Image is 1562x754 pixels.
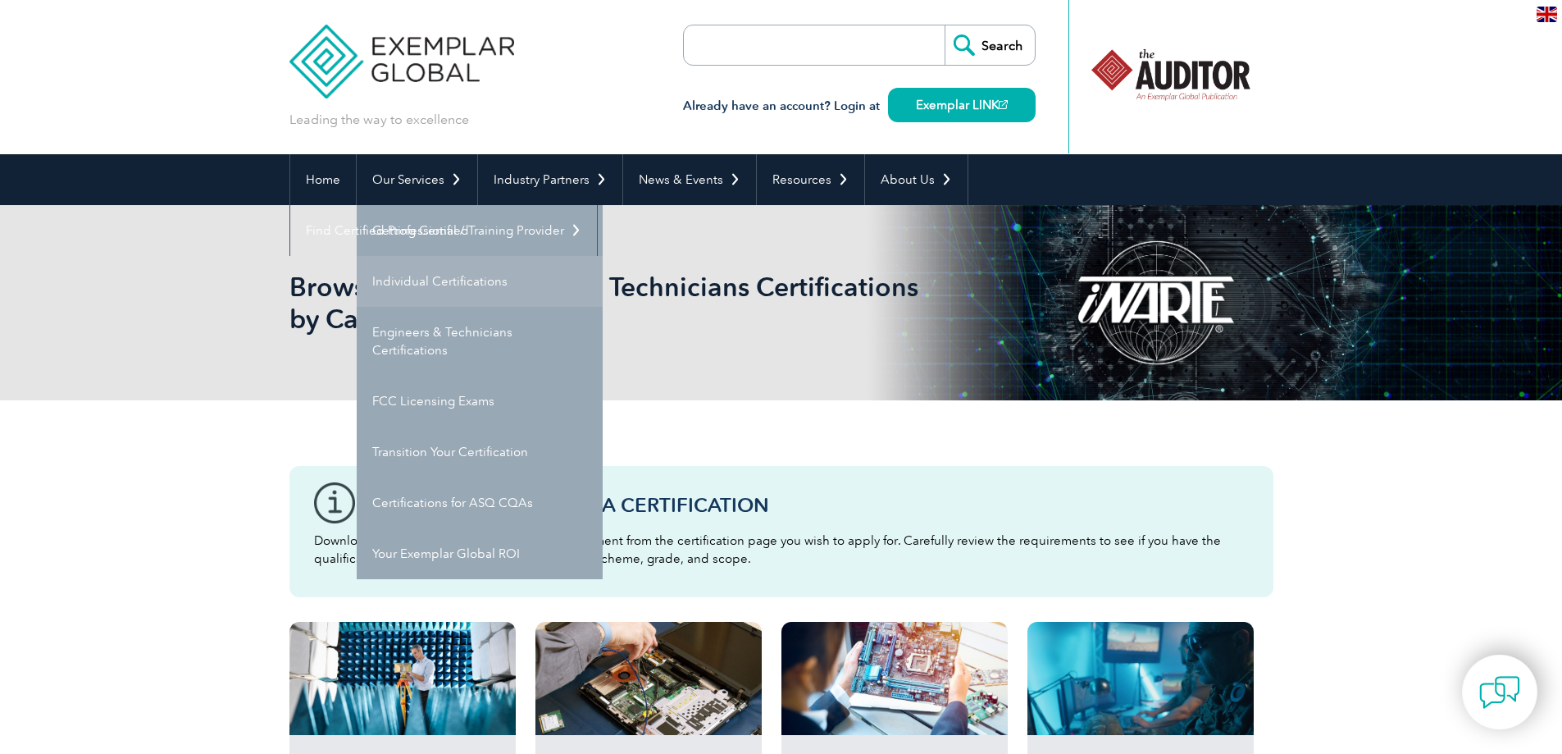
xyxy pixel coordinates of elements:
[945,25,1035,65] input: Search
[999,100,1008,109] img: open_square.png
[357,376,603,427] a: FCC Licensing Exams
[865,154,968,205] a: About Us
[289,111,469,129] p: Leading the way to excellence
[357,154,477,205] a: Our Services
[357,528,603,579] a: Your Exemplar Global ROI
[357,427,603,478] a: Transition Your Certification
[1537,7,1557,22] img: en
[357,478,603,528] a: Certifications for ASQ CQAs
[357,307,603,376] a: Engineers & Technicians Certifications
[363,495,1249,515] h3: Before You Apply For a Certification
[757,154,864,205] a: Resources
[290,205,597,256] a: Find Certified Professional / Training Provider
[1479,672,1520,713] img: contact-chat.png
[289,271,919,335] h1: Browse All Engineers and Technicians Certifications by Category
[290,154,356,205] a: Home
[314,532,1249,568] p: Download the “Certification Requirements” document from the certification page you wish to apply ...
[478,154,622,205] a: Industry Partners
[683,96,1036,117] h3: Already have an account? Login at
[623,154,756,205] a: News & Events
[357,256,603,307] a: Individual Certifications
[888,88,1036,122] a: Exemplar LINK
